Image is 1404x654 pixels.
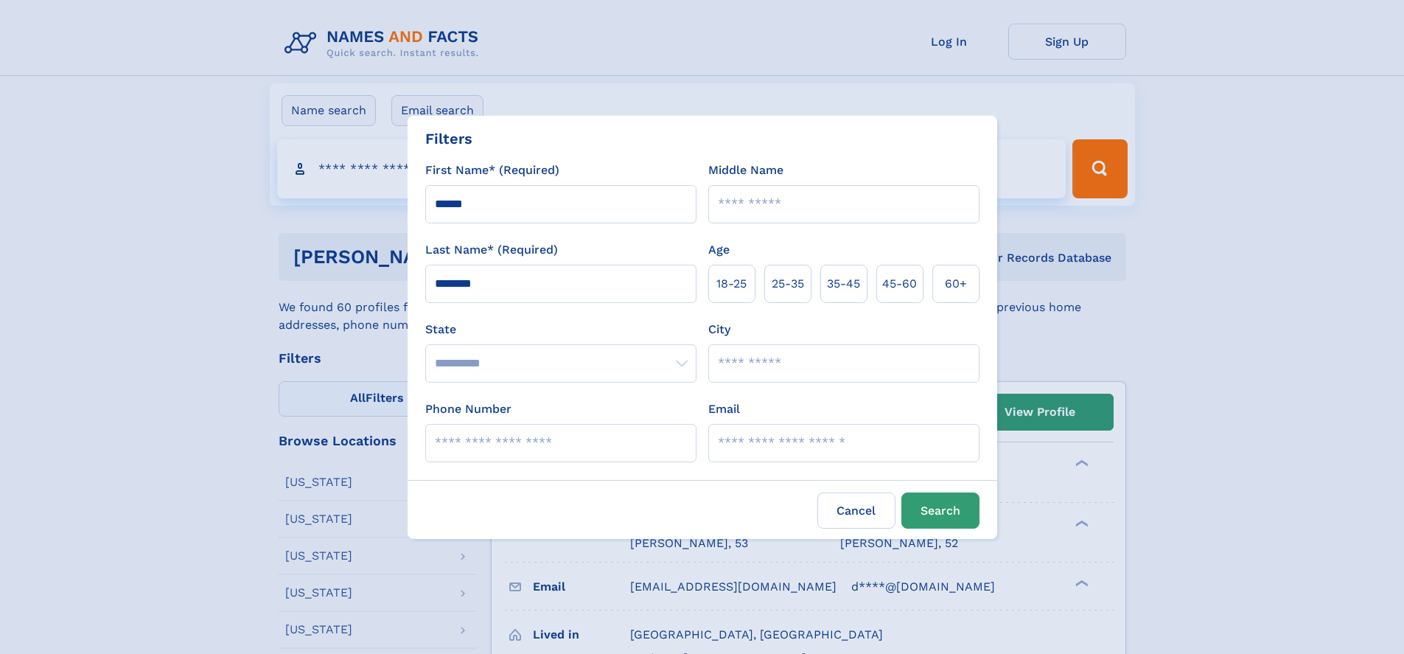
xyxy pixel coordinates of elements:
span: 18‑25 [716,275,747,293]
span: 45‑60 [882,275,917,293]
span: 60+ [945,275,967,293]
label: Middle Name [708,161,783,179]
label: State [425,321,696,338]
label: Email [708,400,740,418]
span: 25‑35 [772,275,804,293]
div: Filters [425,128,472,150]
button: Search [901,493,979,529]
label: First Name* (Required) [425,161,559,179]
label: Last Name* (Required) [425,241,558,259]
span: 35‑45 [827,275,860,293]
label: Phone Number [425,400,511,418]
label: Cancel [817,493,895,529]
label: City [708,321,730,338]
label: Age [708,241,730,259]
